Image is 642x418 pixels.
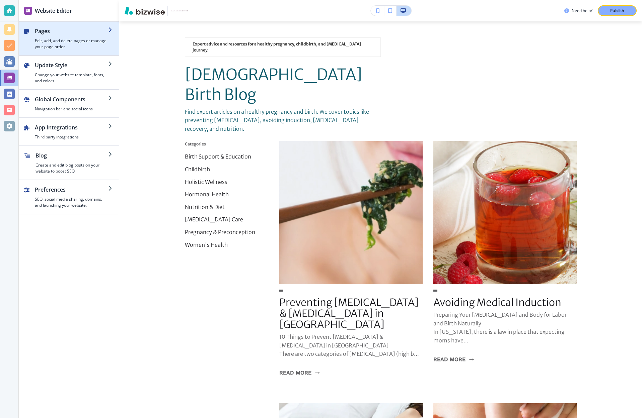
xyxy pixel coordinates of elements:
img: Preventing High Blood Pressure & Preeclampsia in Pregnancy [279,141,423,284]
h2: App Integrations [35,123,108,131]
p: Preparing Your [MEDICAL_DATA] and Body for Labor and Birth Naturally [433,311,577,328]
h4: Create and edit blog posts on your website to boost SEO [35,162,108,174]
button: BlogCreate and edit blog posts on your website to boost SEO [19,146,119,180]
p: There are two categories of [MEDICAL_DATA] (high b... [279,350,423,358]
button: Read More [279,364,319,382]
h4: Change your website template, fonts, and colors [35,72,108,84]
p: Childbirth [185,165,210,174]
h2: Global Components [35,95,108,103]
button: PreferencesSEO, social media sharing, domains, and launching your website. [19,180,119,214]
span: Find expert articles on a healthy pregnancy and birth. We cover topics like preventing [MEDICAL_D... [185,108,370,132]
h2: Pages [35,27,108,35]
button: Global ComponentsNavigation bar and social icons [19,90,119,117]
button: Read More [433,350,474,369]
h4: Edit, add, and delete pages or manage your page order [35,38,108,50]
p: 10 Things to Prevent [MEDICAL_DATA] & [MEDICAL_DATA] in [GEOGRAPHIC_DATA] [279,333,423,350]
p: Publish [610,8,624,14]
p: Categories [185,141,274,147]
h2: Preferences [35,186,108,194]
h4: Navigation bar and social icons [35,106,108,112]
span: [DEMOGRAPHIC_DATA] Birth Blog [185,65,365,104]
button: [MEDICAL_DATA] Care [185,215,243,228]
h3: Avoiding Medical Induction [433,297,577,308]
img: Avoiding Medical Induction [433,141,577,284]
button: PagesEdit, add, and delete pages or manage your page order [19,22,119,55]
p: Women's Health [185,241,228,249]
button: Pregnancy & Preconception [185,228,255,241]
button: App IntegrationsThird party integrations [19,118,119,145]
button: Nutrition & Diet [185,203,225,216]
img: Bizwise Logo [125,7,165,15]
p: Hormonal Health [185,190,229,199]
h2: Update Style [35,61,108,69]
h2: Blog [35,151,108,160]
span: Expert advice and resources for a healthy pregnancy, childbirth, and [MEDICAL_DATA] journey. [193,41,362,53]
p: Pregnancy & Preconception [185,228,255,237]
button: Holistic Wellness [185,178,227,191]
button: Childbirth [185,165,210,178]
img: Your Logo [171,9,189,13]
button: Women's Health [185,241,228,253]
p: Holistic Wellness [185,178,227,187]
button: Birth Support & Education [185,152,251,165]
h4: Third party integrations [35,134,108,140]
p: In [US_STATE], there is a law in place that expecting moms have... [433,328,577,345]
p: Nutrition & Diet [185,203,225,212]
button: Hormonal Health [185,190,229,203]
h3: Preventing [MEDICAL_DATA] & [MEDICAL_DATA] in [GEOGRAPHIC_DATA] [279,297,423,330]
p: [MEDICAL_DATA] Care [185,215,243,224]
button: Update StyleChange your website template, fonts, and colors [19,56,119,89]
h2: Website Editor [35,7,72,15]
p: Birth Support & Education [185,152,251,161]
h3: Need help? [572,8,592,14]
button: Publish [598,5,637,16]
h4: SEO, social media sharing, domains, and launching your website. [35,196,108,208]
img: editor icon [24,7,32,15]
